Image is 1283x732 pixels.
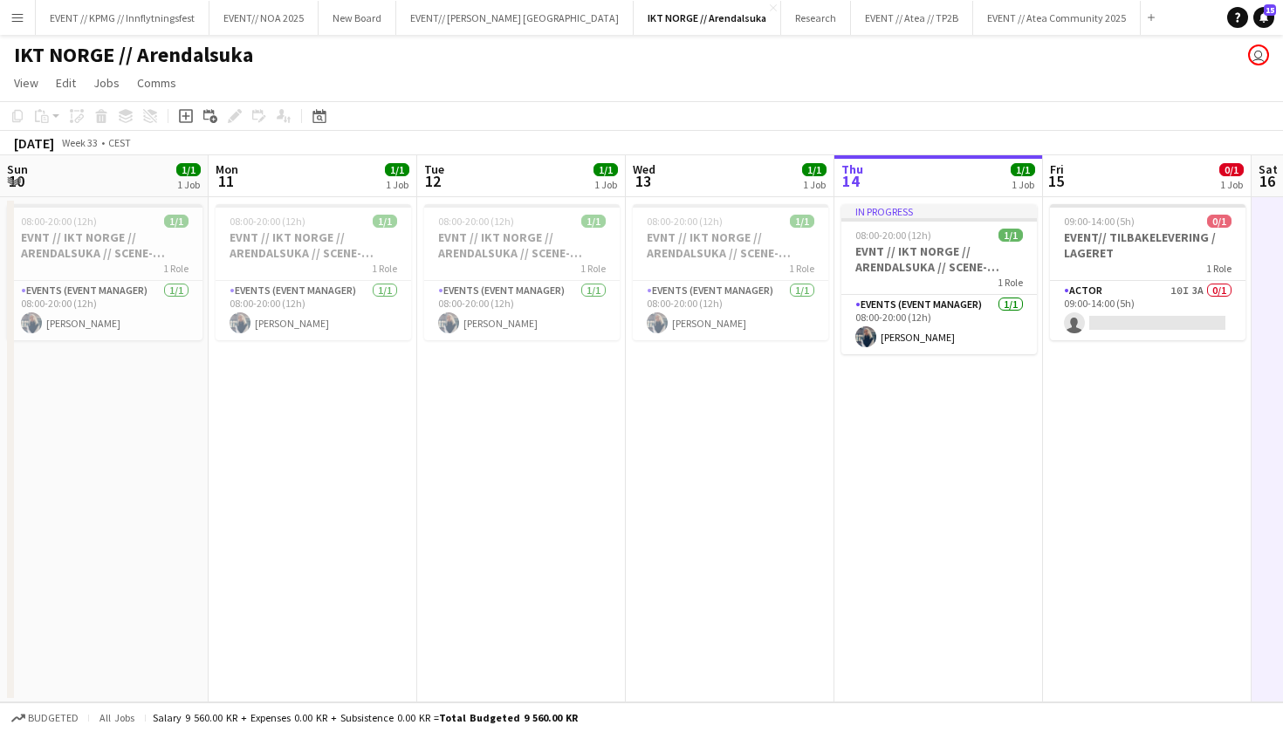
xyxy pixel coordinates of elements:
button: IKT NORGE // Arendalsuka [634,1,781,35]
h3: EVNT // IKT NORGE // ARENDALSUKA // SCENE-MESTER [841,243,1037,275]
app-job-card: 08:00-20:00 (12h)1/1EVNT // IKT NORGE // ARENDALSUKA // SCENE-MESTER1 RoleEvents (Event Manager)1... [633,204,828,340]
a: Comms [130,72,183,94]
span: 08:00-20:00 (12h) [230,215,305,228]
button: Research [781,1,851,35]
span: 0/1 [1219,163,1244,176]
app-card-role: Events (Event Manager)1/108:00-20:00 (12h)[PERSON_NAME] [633,281,828,340]
span: Total Budgeted 9 560.00 KR [439,711,578,724]
app-job-card: In progress08:00-20:00 (12h)1/1EVNT // IKT NORGE // ARENDALSUKA // SCENE-MESTER1 RoleEvents (Even... [841,204,1037,354]
span: 0/1 [1207,215,1232,228]
div: 1 Job [1220,178,1243,191]
div: 1 Job [386,178,408,191]
a: Jobs [86,72,127,94]
span: 12 [422,171,444,191]
app-job-card: 09:00-14:00 (5h)0/1EVENT// TILBAKELEVERING / LAGERET1 RoleActor10I3A0/109:00-14:00 (5h) [1050,204,1245,340]
h3: EVNT // IKT NORGE // ARENDALSUKA // SCENE-MESTER [633,229,828,261]
span: 10 [4,171,28,191]
div: 1 Job [177,178,200,191]
div: CEST [108,136,131,149]
h3: EVNT // IKT NORGE // ARENDALSUKA // SCENE-MESTER [216,229,411,261]
button: Budgeted [9,708,81,728]
app-card-role: Actor10I3A0/109:00-14:00 (5h) [1050,281,1245,340]
div: 1 Job [594,178,617,191]
span: 1 Role [372,262,397,275]
button: EVENT// NOA 2025 [209,1,319,35]
span: 1 Role [580,262,606,275]
span: Edit [56,75,76,91]
app-card-role: Events (Event Manager)1/108:00-20:00 (12h)[PERSON_NAME] [841,295,1037,354]
span: View [14,75,38,91]
span: 14 [839,171,863,191]
span: Week 33 [58,136,101,149]
span: 08:00-20:00 (12h) [438,215,514,228]
button: EVENT // Atea // TP2B [851,1,973,35]
span: 1/1 [164,215,189,228]
span: All jobs [96,711,138,724]
span: Jobs [93,75,120,91]
span: 1/1 [998,229,1023,242]
span: 13 [630,171,655,191]
span: Fri [1050,161,1064,177]
app-card-role: Events (Event Manager)1/108:00-20:00 (12h)[PERSON_NAME] [216,281,411,340]
div: 1 Job [803,178,826,191]
button: EVENT // KPMG // Innflytningsfest [36,1,209,35]
span: Mon [216,161,238,177]
button: EVENT// [PERSON_NAME] [GEOGRAPHIC_DATA] [396,1,634,35]
span: 1/1 [790,215,814,228]
h3: EVNT // IKT NORGE // ARENDALSUKA // SCENE-MESTER [7,229,202,261]
span: 1/1 [802,163,827,176]
span: Sat [1259,161,1278,177]
span: 1/1 [581,215,606,228]
span: Comms [137,75,176,91]
span: 1/1 [1011,163,1035,176]
span: 15 [1047,171,1064,191]
app-job-card: 08:00-20:00 (12h)1/1EVNT // IKT NORGE // ARENDALSUKA // SCENE-MESTER1 RoleEvents (Event Manager)1... [7,204,202,340]
span: Thu [841,161,863,177]
h1: IKT NORGE // Arendalsuka [14,42,253,68]
span: Budgeted [28,712,79,724]
span: 1/1 [385,163,409,176]
app-job-card: 08:00-20:00 (12h)1/1EVNT // IKT NORGE // ARENDALSUKA // SCENE-MESTER1 RoleEvents (Event Manager)1... [216,204,411,340]
span: Tue [424,161,444,177]
a: 15 [1253,7,1274,28]
span: 1/1 [176,163,201,176]
span: 1 Role [1206,262,1232,275]
app-card-role: Events (Event Manager)1/108:00-20:00 (12h)[PERSON_NAME] [424,281,620,340]
span: Sun [7,161,28,177]
span: 09:00-14:00 (5h) [1064,215,1135,228]
div: [DATE] [14,134,54,152]
button: EVENT // Atea Community 2025 [973,1,1141,35]
app-job-card: 08:00-20:00 (12h)1/1EVNT // IKT NORGE // ARENDALSUKA // SCENE-MESTER1 RoleEvents (Event Manager)1... [424,204,620,340]
div: Salary 9 560.00 KR + Expenses 0.00 KR + Subsistence 0.00 KR = [153,711,578,724]
span: 08:00-20:00 (12h) [855,229,931,242]
span: 1 Role [789,262,814,275]
span: 16 [1256,171,1278,191]
app-card-role: Events (Event Manager)1/108:00-20:00 (12h)[PERSON_NAME] [7,281,202,340]
span: 1/1 [593,163,618,176]
span: 08:00-20:00 (12h) [21,215,97,228]
span: Wed [633,161,655,177]
span: 1 Role [998,276,1023,289]
h3: EVENT// TILBAKELEVERING / LAGERET [1050,229,1245,261]
span: 08:00-20:00 (12h) [647,215,723,228]
button: New Board [319,1,396,35]
div: 1 Job [1012,178,1034,191]
span: 1 Role [163,262,189,275]
a: View [7,72,45,94]
h3: EVNT // IKT NORGE // ARENDALSUKA // SCENE-MESTER [424,229,620,261]
span: 15 [1264,4,1276,16]
div: In progress [841,204,1037,218]
app-user-avatar: Ylva Barane [1248,44,1269,65]
span: 11 [213,171,238,191]
span: 1/1 [373,215,397,228]
a: Edit [49,72,83,94]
